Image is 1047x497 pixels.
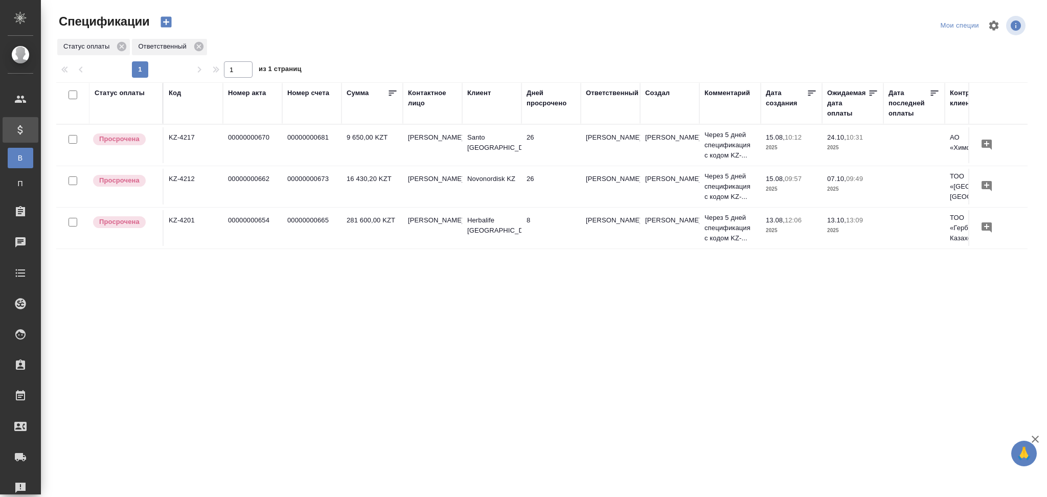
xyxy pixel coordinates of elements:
[950,213,999,243] p: ТОО «Гербалайф Казахстан»
[342,127,403,163] td: 9 650,00 KZT
[889,88,929,119] div: Дата последней оплаты
[342,169,403,205] td: 16 430,20 KZT
[403,169,462,205] td: [PERSON_NAME]
[347,88,369,98] div: Сумма
[223,169,282,205] td: 00000000662
[1006,16,1028,35] span: Посмотреть информацию
[223,127,282,163] td: 00000000670
[766,225,817,236] p: 2025
[467,174,516,184] p: Novonordisk KZ
[282,169,342,205] td: 00000000673
[766,216,785,224] p: 13.08,
[164,127,223,163] td: KZ-4217
[1015,443,1033,464] span: 🙏
[846,216,863,224] p: 13:09
[640,210,699,246] td: [PERSON_NAME]
[581,210,640,246] td: [PERSON_NAME]
[164,169,223,205] td: KZ-4212
[467,88,491,98] div: Клиент
[640,169,699,205] td: [PERSON_NAME]
[228,88,266,98] div: Номер акта
[403,210,462,246] td: [PERSON_NAME]
[521,127,581,163] td: 26
[467,132,516,153] p: Santo [GEOGRAPHIC_DATA]
[403,127,462,163] td: [PERSON_NAME]
[223,210,282,246] td: 00000000654
[766,133,785,141] p: 15.08,
[581,127,640,163] td: [PERSON_NAME]
[950,88,999,108] div: Контрагент клиента
[8,148,33,168] a: В
[827,88,868,119] div: Ожидаемая дата оплаты
[938,18,982,34] div: split button
[259,63,302,78] span: из 1 страниц
[704,130,756,161] p: Через 5 дней спецификация с кодом KZ-...
[846,175,863,183] p: 09:49
[99,134,140,144] p: Просрочена
[827,184,878,194] p: 2025
[1011,441,1037,466] button: 🙏
[282,210,342,246] td: 00000000665
[467,215,516,236] p: Herbalife [GEOGRAPHIC_DATA]
[704,171,756,202] p: Через 5 дней спецификация с кодом KZ-...
[586,88,639,98] div: Ответственный
[766,175,785,183] p: 15.08,
[13,178,28,189] span: П
[95,88,145,98] div: Статус оплаты
[846,133,863,141] p: 10:31
[56,13,150,30] span: Спецификации
[785,175,802,183] p: 09:57
[766,88,807,108] div: Дата создания
[950,171,999,202] p: ТОО «[GEOGRAPHIC_DATA] [GEOGRAPHIC_DATA]»
[99,175,140,186] p: Просрочена
[581,169,640,205] td: [PERSON_NAME]
[99,217,140,227] p: Просрочена
[827,143,878,153] p: 2025
[521,210,581,246] td: 8
[645,88,670,98] div: Создал
[827,225,878,236] p: 2025
[169,88,181,98] div: Код
[13,153,28,163] span: В
[282,127,342,163] td: 00000000681
[132,39,207,55] div: Ответственный
[154,13,178,31] button: Создать
[785,216,802,224] p: 12:06
[982,13,1006,38] span: Настроить таблицу
[521,169,581,205] td: 26
[827,175,846,183] p: 07.10,
[138,41,190,52] p: Ответственный
[57,39,130,55] div: Статус оплаты
[527,88,576,108] div: Дней просрочено
[640,127,699,163] td: [PERSON_NAME]
[785,133,802,141] p: 10:12
[704,213,756,243] p: Через 5 дней спецификация с кодом KZ-...
[827,216,846,224] p: 13.10,
[950,132,999,153] p: АО «Химфарм»
[766,184,817,194] p: 2025
[704,88,750,98] div: Комментарий
[342,210,403,246] td: 281 600,00 KZT
[63,41,113,52] p: Статус оплаты
[287,88,329,98] div: Номер счета
[827,133,846,141] p: 24.10,
[766,143,817,153] p: 2025
[8,173,33,194] a: П
[408,88,457,108] div: Контактное лицо
[164,210,223,246] td: KZ-4201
